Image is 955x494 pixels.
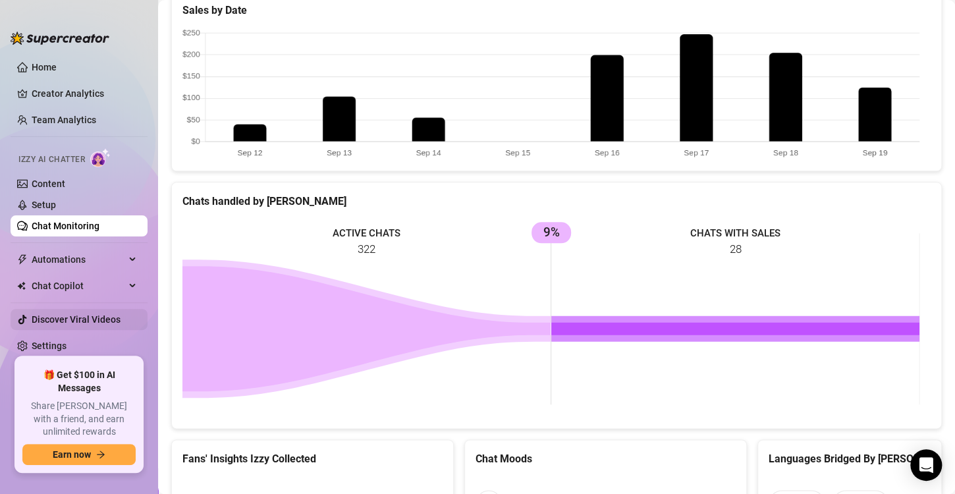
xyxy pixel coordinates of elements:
[32,83,137,104] a: Creator Analytics
[910,449,942,481] div: Open Intercom Messenger
[32,249,125,270] span: Automations
[32,221,99,231] a: Chat Monitoring
[182,193,931,209] div: Chats handled by [PERSON_NAME]
[32,115,96,125] a: Team Analytics
[32,200,56,210] a: Setup
[96,450,105,459] span: arrow-right
[22,369,136,395] span: 🎁 Get $100 in AI Messages
[32,275,125,296] span: Chat Copilot
[182,2,931,18] div: Sales by Date
[17,281,26,290] img: Chat Copilot
[182,451,443,467] div: Fans' Insights Izzy Collected
[22,400,136,439] span: Share [PERSON_NAME] with a friend, and earn unlimited rewards
[17,254,28,265] span: thunderbolt
[53,449,91,460] span: Earn now
[18,153,85,166] span: Izzy AI Chatter
[32,341,67,351] a: Settings
[476,451,736,467] div: Chat Moods
[32,314,121,325] a: Discover Viral Videos
[22,444,136,465] button: Earn nowarrow-right
[769,451,931,467] div: Languages Bridged By [PERSON_NAME]
[32,178,65,189] a: Content
[90,148,111,167] img: AI Chatter
[32,62,57,72] a: Home
[11,32,109,45] img: logo-BBDzfeDw.svg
